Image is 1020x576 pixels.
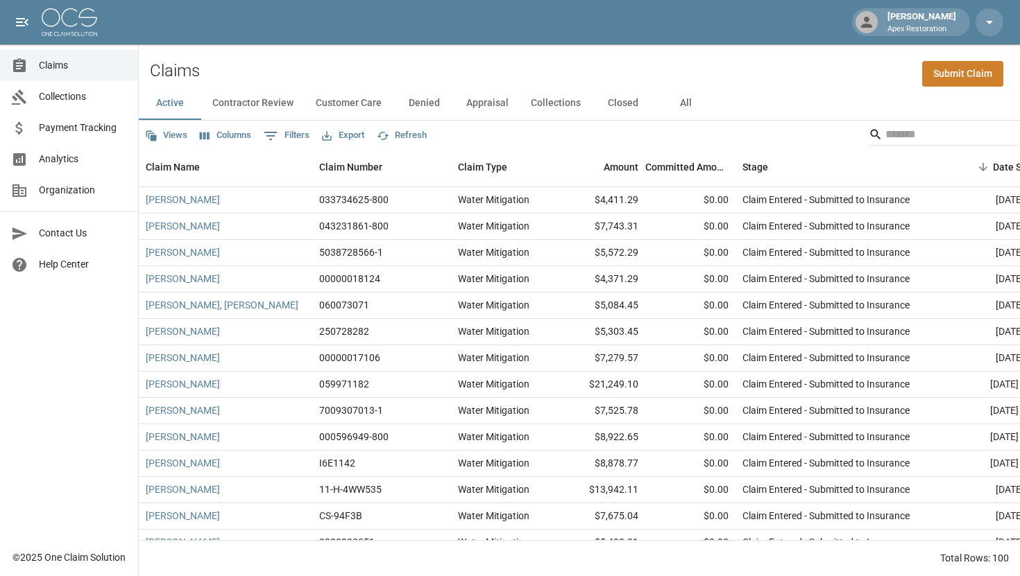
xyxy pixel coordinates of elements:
div: Water Mitigation [458,272,529,286]
div: Claim Name [139,148,312,186]
div: Water Mitigation [458,535,529,549]
button: Customer Care [305,87,393,120]
button: Views [142,125,191,146]
a: [PERSON_NAME] [146,535,220,549]
div: $4,371.29 [555,266,645,293]
div: Claim Name [146,148,200,186]
div: 000596949-800 [319,430,389,444]
div: 5038728566-1 [319,245,383,259]
div: I6E1142 [319,456,355,470]
div: Total Rows: 100 [940,551,1009,565]
a: [PERSON_NAME] [146,482,220,496]
span: Collections [39,89,127,104]
h2: Claims [150,61,200,81]
div: dynamic tabs [139,87,1020,120]
div: Claim Entered - Submitted to Insurance [742,456,910,470]
div: $0.00 [645,266,736,293]
div: Stage [742,148,768,186]
button: All [654,87,717,120]
a: [PERSON_NAME] [146,272,220,286]
div: $0.00 [645,477,736,503]
div: 00000017106 [319,351,380,365]
div: $0.00 [645,345,736,372]
button: Refresh [373,125,430,146]
div: $8,922.65 [555,424,645,451]
div: [PERSON_NAME] [882,10,962,35]
span: Claims [39,58,127,73]
a: [PERSON_NAME] [146,456,220,470]
a: Submit Claim [922,61,1003,87]
div: 059971182 [319,377,369,391]
div: 033734625-800 [319,193,389,207]
div: $7,279.57 [555,345,645,372]
a: [PERSON_NAME] [146,430,220,444]
div: Claim Entered - Submitted to Insurance [742,403,910,417]
div: Claim Entered - Submitted to Insurance [742,272,910,286]
div: Claim Entered - Submitted to Insurance [742,377,910,391]
div: Water Mitigation [458,245,529,259]
div: Claim Entered - Submitted to Insurance [742,535,910,549]
div: Claim Entered - Submitted to Insurance [742,351,910,365]
button: Contractor Review [201,87,305,120]
button: Select columns [196,125,255,146]
div: 11-H-4WW535 [319,482,382,496]
div: $7,675.04 [555,503,645,530]
div: Water Mitigation [458,298,529,312]
div: 0803832351 [319,535,375,549]
a: [PERSON_NAME] [146,219,220,233]
div: Committed Amount [645,148,729,186]
div: $5,490.31 [555,530,645,556]
div: Claim Entered - Submitted to Insurance [742,482,910,496]
div: $0.00 [645,398,736,424]
p: Apex Restoration [887,24,956,35]
span: Payment Tracking [39,121,127,135]
div: Claim Entered - Submitted to Insurance [742,509,910,523]
a: [PERSON_NAME] [146,403,220,417]
a: [PERSON_NAME], [PERSON_NAME] [146,298,298,312]
span: Help Center [39,257,127,272]
div: $7,743.31 [555,213,645,240]
div: $0.00 [645,530,736,556]
button: Collections [520,87,592,120]
div: Water Mitigation [458,509,529,523]
div: Water Mitigation [458,351,529,365]
button: Sort [974,157,993,177]
div: 043231861-800 [319,219,389,233]
div: $0.00 [645,293,736,319]
div: $0.00 [645,424,736,451]
span: Analytics [39,152,127,166]
a: [PERSON_NAME] [146,351,220,365]
div: $5,572.29 [555,240,645,266]
div: Water Mitigation [458,324,529,338]
div: © 2025 One Claim Solution [12,550,126,564]
div: Claim Entered - Submitted to Insurance [742,245,910,259]
button: Export [318,125,368,146]
div: Water Mitigation [458,403,529,417]
div: $5,303.45 [555,319,645,345]
span: Contact Us [39,226,127,241]
div: Claim Entered - Submitted to Insurance [742,430,910,444]
div: $0.00 [645,503,736,530]
div: $4,411.29 [555,187,645,213]
div: Claim Number [312,148,451,186]
div: 250728282 [319,324,369,338]
div: Claim Entered - Submitted to Insurance [742,298,910,312]
button: Active [139,87,201,120]
div: $0.00 [645,240,736,266]
a: [PERSON_NAME] [146,324,220,338]
div: $13,942.11 [555,477,645,503]
button: open drawer [8,8,36,36]
a: [PERSON_NAME] [146,377,220,391]
div: Search [869,123,1017,148]
div: Amount [604,148,638,186]
button: Appraisal [455,87,520,120]
div: Claim Entered - Submitted to Insurance [742,193,910,207]
div: Claim Entered - Submitted to Insurance [742,219,910,233]
div: CS-94F3B [319,509,362,523]
div: $0.00 [645,372,736,398]
div: 060073071 [319,298,369,312]
div: $0.00 [645,187,736,213]
div: $8,878.77 [555,451,645,477]
div: $7,525.78 [555,398,645,424]
button: Closed [592,87,654,120]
